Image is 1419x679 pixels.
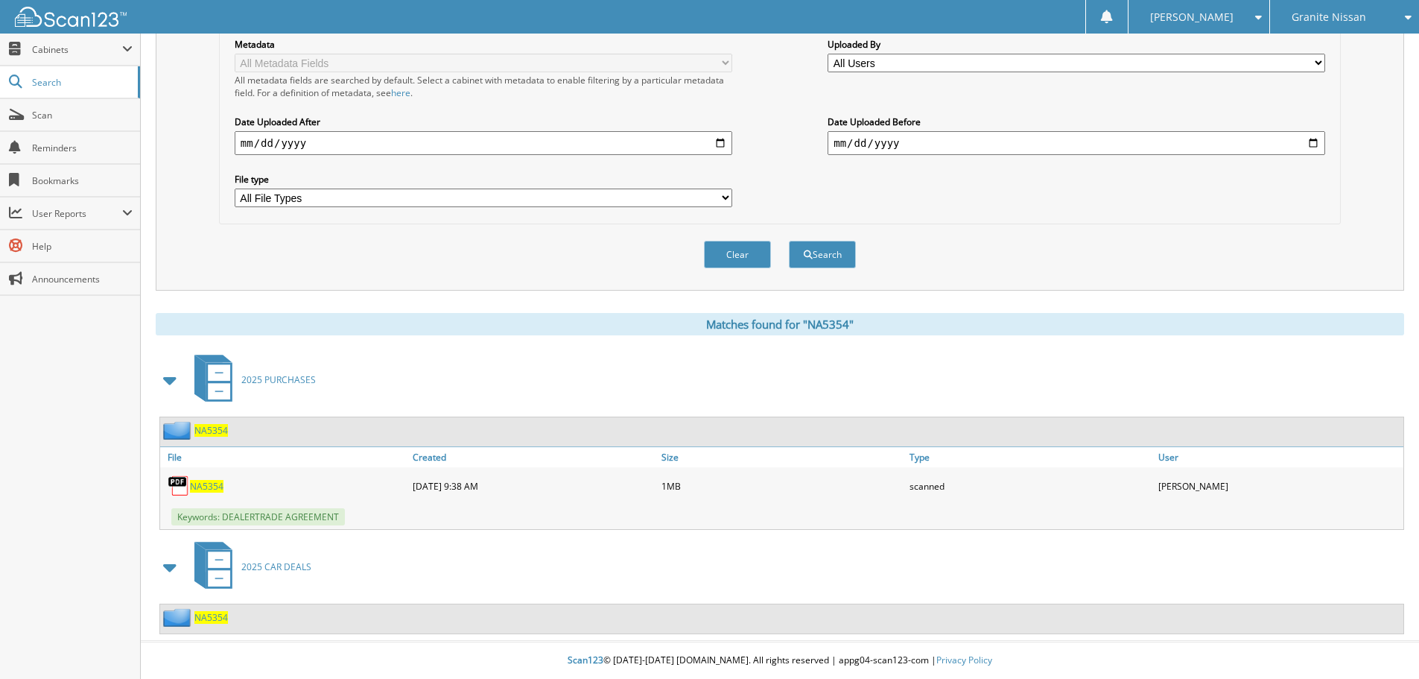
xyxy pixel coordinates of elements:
span: Help [32,240,133,253]
span: Keywords: DEALERTRADE AGREEMENT [171,508,345,525]
a: 2025 CAR DEALS [185,537,311,596]
a: NA5354 [190,480,223,493]
div: 1MB [658,471,907,501]
span: 2025 PURCHASES [241,373,316,386]
div: All metadata fields are searched by default. Select a cabinet with metadata to enable filtering b... [235,74,732,99]
div: © [DATE]-[DATE] [DOMAIN_NAME]. All rights reserved | appg04-scan123-com | [141,642,1419,679]
a: Size [658,447,907,467]
a: Created [409,447,658,467]
label: Metadata [235,38,732,51]
span: Scan123 [568,654,603,666]
a: File [160,447,409,467]
span: Announcements [32,273,133,285]
a: NA5354 [194,611,228,624]
span: Cabinets [32,43,122,56]
span: Bookmarks [32,174,133,187]
label: Date Uploaded Before [828,116,1325,128]
a: Type [906,447,1155,467]
span: Search [32,76,130,89]
a: NA5354 [194,424,228,437]
img: folder2.png [163,608,194,627]
img: scan123-logo-white.svg [15,7,127,27]
input: end [828,131,1325,155]
iframe: Chat Widget [1345,607,1419,679]
div: scanned [906,471,1155,501]
button: Clear [704,241,771,268]
span: Scan [32,109,133,121]
a: User [1155,447,1403,467]
span: Reminders [32,142,133,154]
label: File type [235,173,732,186]
div: [PERSON_NAME] [1155,471,1403,501]
div: Matches found for "NA5354" [156,313,1404,335]
a: 2025 PURCHASES [185,350,316,409]
label: Uploaded By [828,38,1325,51]
span: User Reports [32,207,122,220]
img: PDF.png [168,475,190,497]
span: [PERSON_NAME] [1150,13,1234,22]
input: start [235,131,732,155]
button: Search [789,241,856,268]
label: Date Uploaded After [235,116,732,128]
a: here [391,86,410,99]
div: [DATE] 9:38 AM [409,471,658,501]
span: 2025 CAR DEALS [241,560,311,573]
img: folder2.png [163,421,194,440]
span: Granite Nissan [1292,13,1366,22]
a: Privacy Policy [936,654,992,666]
